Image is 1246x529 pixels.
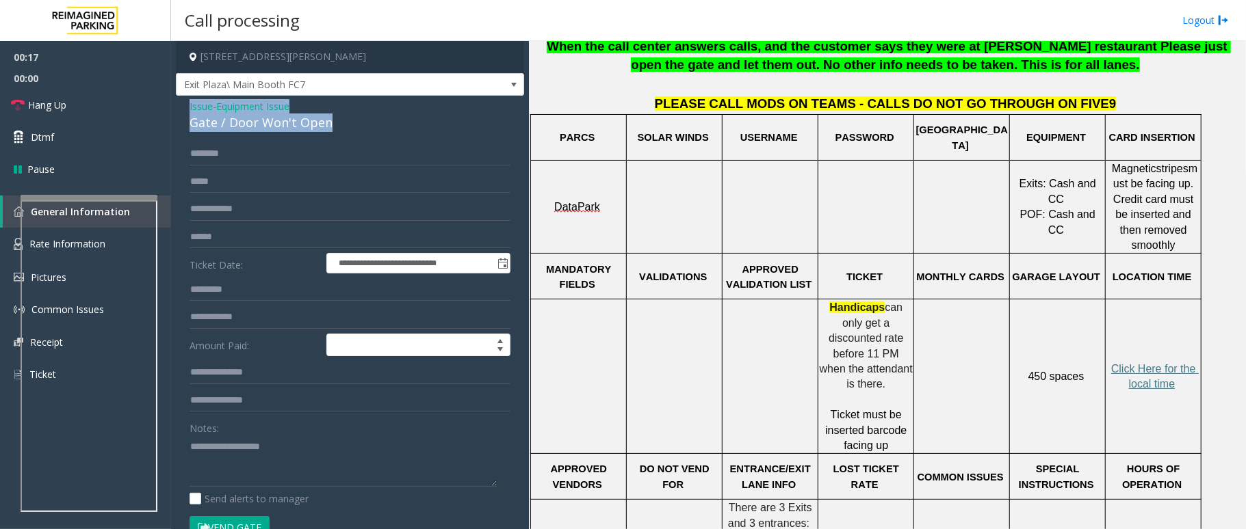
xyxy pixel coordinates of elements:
span: GARAGE LAYOUT [1012,271,1100,282]
label: Send alerts to manager [190,491,309,506]
a: Click Here for the local time [1111,364,1199,390]
img: 'icon' [14,238,23,250]
span: LOCATION TIME [1113,271,1192,282]
span: DataPark [554,201,600,213]
span: SPECIAL INSTRUCTIONS [1019,463,1094,489]
span: SOLAR WINDS [638,132,709,143]
h3: Call processing [178,3,307,37]
img: 'icon' [14,206,24,217]
span: MONTHLY CARDS [916,271,1004,282]
label: Amount Paid: [186,334,323,357]
span: Issue [190,99,213,113]
span: Exits: Cash and CC [1020,178,1100,204]
span: PASSWORD [835,132,894,143]
span: Hang Up [28,98,66,112]
span: HOURS OF OPERATION [1122,463,1182,489]
span: USERNAME [740,132,798,143]
span: There are 3 Exits and 3 entrances: [728,502,815,528]
span: Increase value [491,334,510,345]
span: DO NOT VEND FOR [640,463,712,489]
label: Ticket Date: [186,253,323,273]
span: Pause [27,162,55,176]
span: CARD INSERTION [1109,132,1195,143]
span: Ticket must be inserted barcode facing up [825,409,907,451]
span: stripes [1156,163,1189,174]
div: Gate / Door Won't Open [190,113,510,132]
span: Exit Plaza\ Main Booth FC7 [177,74,454,96]
span: [GEOGRAPHIC_DATA] [916,124,1008,150]
img: logout [1218,13,1229,27]
span: - [213,100,289,113]
span: 450 spaces [1028,370,1085,382]
span: MANDATORY FIELDS [546,264,614,290]
span: COMMON ISSUES [918,472,1004,483]
span: Toggle popup [495,254,510,273]
label: Notes: [190,416,219,435]
span: Equipment Issue [216,99,289,113]
img: 'icon' [14,338,23,347]
span: Click Here for the local time [1111,363,1199,390]
h4: [STREET_ADDRESS][PERSON_NAME] [176,41,524,73]
span: Handicaps [829,301,885,313]
span: PARCS [560,132,595,143]
span: PLEASE CALL MODS ON TEAMS - CALLS DO NOT GO THROUGH ON FIVE9 [655,96,1117,111]
img: 'icon' [14,368,23,381]
span: APPROVED VENDORS [551,463,610,489]
span: Dtmf [31,130,54,144]
span: TICKET [846,271,883,282]
span: When the call center answers calls, and the customer says they were at [PERSON_NAME] restaurant P... [547,39,1231,72]
span: POF: Cash and CC [1020,208,1099,235]
span: Decrease value [491,345,510,356]
img: 'icon' [14,304,25,315]
span: EQUIPMENT [1026,132,1086,143]
img: 'icon' [14,273,24,282]
span: LOST TICKET RATE [833,463,902,489]
a: Logout [1182,13,1229,27]
span: APPROVED VALIDATION LIST [726,264,812,290]
span: VALIDATIONS [639,271,707,282]
a: General Information [3,195,171,228]
span: ENTRANCE/EXIT LANE INFO [730,463,814,489]
span: Magnetic [1112,163,1156,174]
